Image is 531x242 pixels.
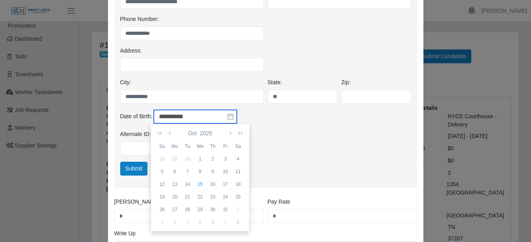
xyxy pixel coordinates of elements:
div: 3 [168,219,181,226]
td: 2025-11-08 [232,216,244,229]
div: 5 [156,168,168,175]
button: 2025 [198,127,214,140]
button: Oct [187,127,198,140]
td: 2025-10-17 [219,178,232,191]
td: 2025-10-25 [232,191,244,203]
td: 2025-10-20 [168,191,181,203]
td: 2025-10-09 [206,165,219,178]
td: 2025-11-02 [156,216,168,229]
td: 2025-10-28 [181,203,194,216]
div: 1 [232,206,244,213]
td: 2025-10-26 [156,203,168,216]
div: 7 [219,219,232,226]
td: 2025-10-18 [232,178,244,191]
td: 2025-10-01 [194,153,206,165]
div: 6 [206,219,219,226]
a: Cancel [149,162,177,176]
label: [PERSON_NAME] [114,198,160,206]
td: 2025-11-01 [232,203,244,216]
div: 28 [156,155,168,163]
td: 2025-11-03 [168,216,181,229]
td: 2025-10-07 [181,165,194,178]
label: Phone Number: [120,15,159,23]
div: 2 [156,219,168,226]
td: 2025-10-22 [194,191,206,203]
td: 2025-10-05 [156,165,168,178]
div: 28 [181,206,194,213]
th: Th [206,140,219,153]
body: Rich Text Area. Press ALT-0 for help. [6,6,295,15]
div: 7 [181,168,194,175]
div: 9 [206,168,219,175]
div: 12 [156,181,168,188]
td: 2025-10-13 [168,178,181,191]
div: 18 [232,181,244,188]
label: Date of Birth: [120,112,153,121]
div: 25 [232,193,244,200]
div: 29 [194,206,206,213]
div: 31 [219,206,232,213]
td: 2025-10-19 [156,191,168,203]
td: 2025-09-29 [168,153,181,165]
label: Alternate ID: [120,130,151,138]
td: 2025-10-30 [206,203,219,216]
td: 2025-10-12 [156,178,168,191]
div: 8 [194,168,206,175]
div: 24 [219,193,232,200]
div: 19 [156,193,168,200]
div: 22 [194,193,206,200]
th: Mo [168,140,181,153]
td: 2025-10-02 [206,153,219,165]
div: 14 [181,181,194,188]
td: 2025-10-23 [206,191,219,203]
label: City: [120,78,131,87]
td: 2025-10-14 [181,178,194,191]
div: 10 [219,168,232,175]
td: 2025-10-15 [194,178,206,191]
th: Su [156,140,168,153]
td: 2025-11-05 [194,216,206,229]
div: 26 [156,206,168,213]
label: Pay Rate [268,198,291,206]
button: Submit [120,162,148,176]
div: 6 [168,168,181,175]
div: 11 [232,168,244,175]
div: 13 [168,181,181,188]
div: 4 [232,155,244,163]
td: 2025-10-11 [232,165,244,178]
div: 16 [206,181,219,188]
td: 2025-10-21 [181,191,194,203]
div: 30 [181,155,194,163]
div: 5 [194,219,206,226]
div: 30 [206,206,219,213]
td: 2025-11-04 [181,216,194,229]
th: Sa [232,140,244,153]
div: 2 [206,155,219,163]
div: 20 [168,193,181,200]
div: 21 [181,193,194,200]
div: 15 [194,181,206,188]
td: 2025-10-31 [219,203,232,216]
div: 23 [206,193,219,200]
td: 2025-09-30 [181,153,194,165]
div: 4 [181,219,194,226]
th: Fr [219,140,232,153]
td: 2025-10-16 [206,178,219,191]
label: Address: [120,47,142,55]
div: 17 [219,181,232,188]
td: 2025-10-03 [219,153,232,165]
td: 2025-10-24 [219,191,232,203]
th: We [194,140,206,153]
td: 2025-11-07 [219,216,232,229]
td: 2025-10-06 [168,165,181,178]
td: 2025-10-27 [168,203,181,216]
div: 1 [194,155,206,163]
td: 2025-11-06 [206,216,219,229]
label: Zip: [341,78,350,87]
td: 2025-10-08 [194,165,206,178]
div: 8 [232,219,244,226]
td: 2025-10-04 [232,153,244,165]
td: 2025-10-10 [219,165,232,178]
div: 29 [168,155,181,163]
div: 27 [168,206,181,213]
